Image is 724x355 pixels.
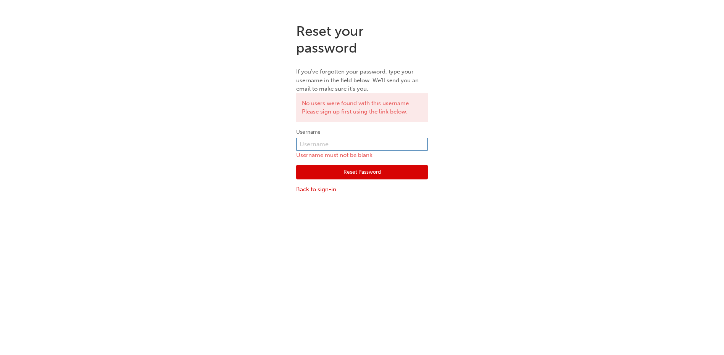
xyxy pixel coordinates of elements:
a: Back to sign-in [296,185,428,194]
p: If you've forgotten your password, type your username in the field below. We'll send you an email... [296,67,428,93]
p: Username must not be blank [296,151,428,160]
div: No users were found with this username. Please sign up first using the link below. [296,93,428,122]
button: Reset Password [296,165,428,179]
input: Username [296,138,428,151]
label: Username [296,128,428,137]
h1: Reset your password [296,23,428,56]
